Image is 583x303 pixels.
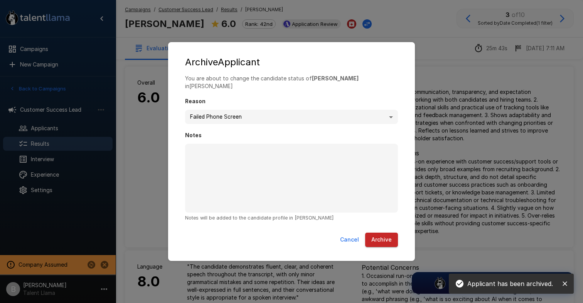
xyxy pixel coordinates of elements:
h2: Archive Applicant [176,50,407,75]
p: You are about to change the candidate status of in [PERSON_NAME] [185,75,398,90]
p: Applicant has been archived. [467,279,553,288]
div: Failed Phone Screen [185,110,398,124]
button: close [559,278,571,289]
button: Cancel [337,233,362,247]
p: Notes will be added to the candidate profile in [PERSON_NAME] [185,214,398,222]
button: Archive [365,233,398,247]
b: [PERSON_NAME] [312,75,359,82]
label: Notes [185,132,398,140]
label: Reason [185,98,398,106]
